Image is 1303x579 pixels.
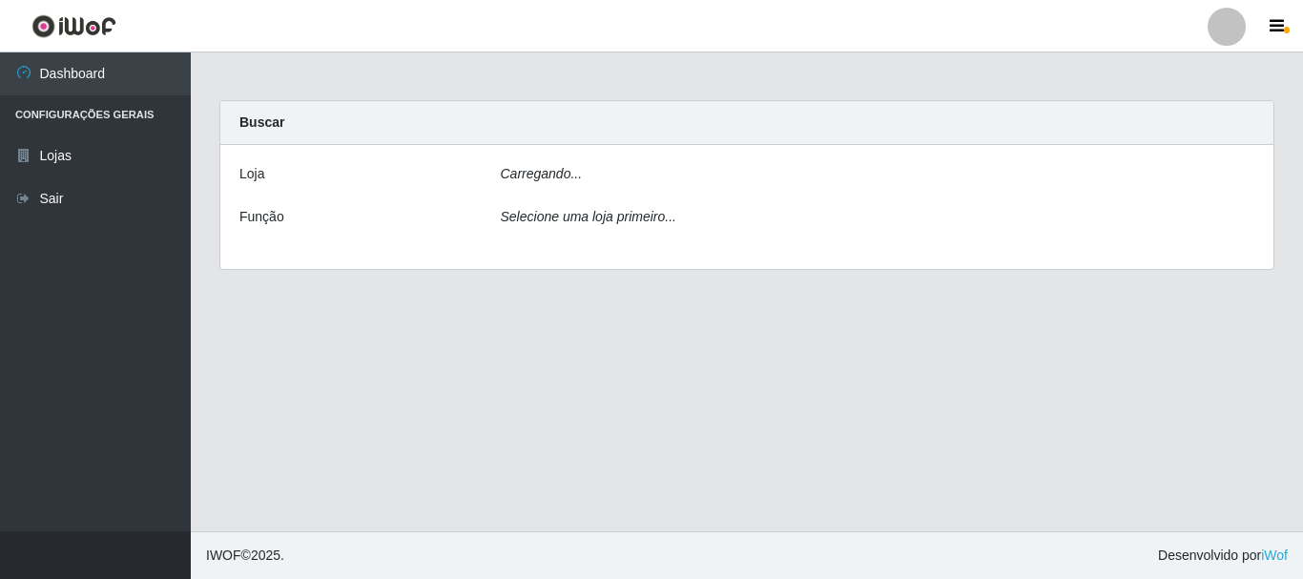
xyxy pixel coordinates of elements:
[1158,546,1288,566] span: Desenvolvido por
[1261,548,1288,563] a: iWof
[239,164,264,184] label: Loja
[501,166,583,181] i: Carregando...
[239,114,284,130] strong: Buscar
[206,548,241,563] span: IWOF
[31,14,116,38] img: CoreUI Logo
[501,209,676,224] i: Selecione uma loja primeiro...
[206,546,284,566] span: © 2025 .
[239,207,284,227] label: Função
